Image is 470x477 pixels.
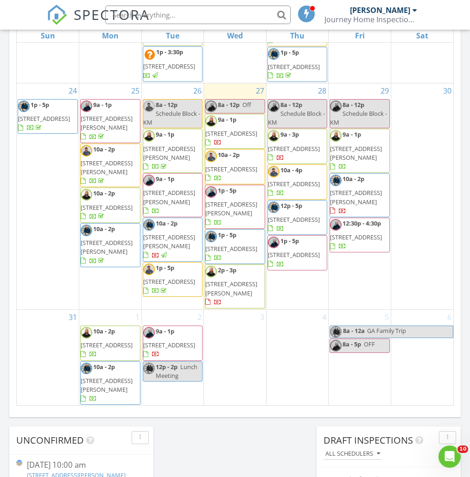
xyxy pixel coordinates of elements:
a: 2p - 3p [STREET_ADDRESS][PERSON_NAME] [205,264,265,308]
span: 12:30p - 4:30p [343,219,381,227]
img: 3a598ac9239b4ca492c12eed8984a421.jpeg [143,363,155,374]
span: [STREET_ADDRESS] [268,215,320,224]
img: 3a598ac9239b4ca492c12eed8984a421.jpeg [330,175,342,186]
span: 10a - 2p [93,225,115,233]
span: 8a - 12p [218,100,240,109]
div: [PERSON_NAME] [350,6,410,15]
a: 10a - 2p [STREET_ADDRESS][PERSON_NAME] [80,361,140,405]
img: 3a598ac9239b4ca492c12eed8984a421.jpeg [18,100,30,112]
a: 12p - 5p [STREET_ADDRESS] [268,201,320,232]
span: [STREET_ADDRESS][PERSON_NAME] [330,144,382,162]
span: 1p - 5p [156,264,174,272]
span: [STREET_ADDRESS][PERSON_NAME] [205,200,257,217]
img: 3a598ac9239b4ca492c12eed8984a421.jpeg [81,363,92,374]
a: Go to September 5, 2025 [383,310,391,325]
a: 1p - 3:30p [STREET_ADDRESS] [143,46,203,82]
a: Go to September 3, 2025 [258,310,266,325]
span: 8a - 12p [343,100,364,109]
span: 9a - 1p [156,175,174,183]
a: Go to September 2, 2025 [196,310,203,325]
span: [STREET_ADDRESS][PERSON_NAME] [330,188,382,206]
a: 9a - 1p [STREET_ADDRESS][PERSON_NAME] [330,130,382,170]
span: OFF [364,340,375,348]
span: 10 [457,446,468,453]
span: [STREET_ADDRESS] [143,277,195,286]
span: GA Family Trip [367,326,406,335]
span: 8a - 12a [343,326,365,338]
img: img_2797.jpeg [143,327,155,339]
span: [STREET_ADDRESS] [81,203,133,212]
a: 1p - 5p [STREET_ADDRESS] [268,237,320,268]
a: 10a - 2p [STREET_ADDRESS] [80,188,140,223]
a: 1p - 5p [STREET_ADDRESS] [205,231,257,262]
a: Saturday [414,29,430,42]
a: Go to September 4, 2025 [320,310,328,325]
a: Tuesday [164,29,181,42]
a: 9a - 1p [STREET_ADDRESS][PERSON_NAME] [80,99,140,143]
img: img_8232.jpg [205,151,217,162]
span: [STREET_ADDRESS] [268,63,320,71]
img: 3a598ac9239b4ca492c12eed8984a421.jpeg [268,201,279,213]
button: All schedulers [324,448,382,460]
img: img_8232.jpg [268,166,279,177]
a: 1p - 5p [STREET_ADDRESS][PERSON_NAME] [205,185,265,229]
span: 1895 TN-13 , [PERSON_NAME] 37052 [143,8,201,44]
img: 3a598ac9239b4ca492c12eed8984a421.jpeg [205,231,217,242]
span: [STREET_ADDRESS][PERSON_NAME] [143,144,195,162]
span: Schedule Block - KM [143,109,200,126]
a: Go to August 25, 2025 [129,83,141,98]
span: [STREET_ADDRESS] [268,251,320,259]
span: 9a - 1p [343,130,361,138]
a: Monday [100,29,121,42]
a: 10a - 2p [STREET_ADDRESS][PERSON_NAME] [330,173,390,217]
span: 10a - 2p [93,145,115,153]
span: 8a - 5p [343,340,361,348]
a: 1p - 5p [STREET_ADDRESS] [268,48,320,79]
a: Sunday [39,29,57,42]
img: img_2797.jpeg [330,340,342,351]
a: 10a - 4p [STREET_ADDRESS] [267,164,328,200]
span: [STREET_ADDRESS] [268,144,320,153]
span: 1p - 3:30p [156,48,183,56]
span: 9a - 1p [156,327,174,335]
a: 9a - 1p [STREET_ADDRESS][PERSON_NAME] [143,130,195,170]
a: 1p - 5p [STREET_ADDRESS] [205,229,265,264]
span: [STREET_ADDRESS][PERSON_NAME] [81,238,133,256]
a: Go to September 6, 2025 [445,310,453,325]
a: 10a - 2p [STREET_ADDRESS] [205,149,265,184]
span: [STREET_ADDRESS] [268,180,320,188]
span: 10a - 4p [280,166,302,174]
img: screenshot_20250424_at_10.25.33am.png [81,327,92,339]
img: img_8232.jpg [81,145,92,157]
a: 10a - 2p [STREET_ADDRESS][PERSON_NAME] [80,144,140,188]
a: 1p - 5p [STREET_ADDRESS] [143,264,195,295]
span: Lunch Meeting [156,363,197,380]
span: 10a - 2p [343,175,364,183]
a: 10a - 2p [STREET_ADDRESS] [205,151,257,182]
a: Go to August 24, 2025 [67,83,79,98]
span: 10a - 2p [93,327,115,335]
a: 10a - 2p [STREET_ADDRESS] [81,327,133,358]
span: [STREET_ADDRESS] [205,245,257,253]
a: 9a - 3p [STREET_ADDRESS] [267,129,328,164]
td: Go to September 2, 2025 [141,309,204,406]
span: [STREET_ADDRESS][PERSON_NAME] [81,159,133,176]
span: [STREET_ADDRESS] [205,165,257,173]
a: 1p - 5p [STREET_ADDRESS] [267,235,328,270]
span: 10a - 2p [156,219,178,227]
img: 3a598ac9239b4ca492c12eed8984a421.jpeg [330,326,342,338]
img: img_8232.jpg [143,264,155,275]
img: screenshot_20250424_at_10.25.33am.png [143,130,155,142]
td: Go to August 25, 2025 [79,83,142,309]
td: Go to August 31, 2025 [17,309,79,406]
td: Go to September 1, 2025 [79,309,142,406]
img: 3a598ac9239b4ca492c12eed8984a421.jpeg [143,219,155,231]
span: 2p - 3p [218,266,236,274]
span: 9a - 1p [218,115,236,124]
a: 2p - 3p [STREET_ADDRESS][PERSON_NAME] [205,266,257,306]
a: 9a - 1p [STREET_ADDRESS] [205,114,265,149]
td: Go to August 24, 2025 [17,83,79,309]
a: 1p - 5p [STREET_ADDRESS] [143,262,203,297]
td: Go to August 27, 2025 [204,83,267,309]
img: img_2797.jpeg [81,100,92,112]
